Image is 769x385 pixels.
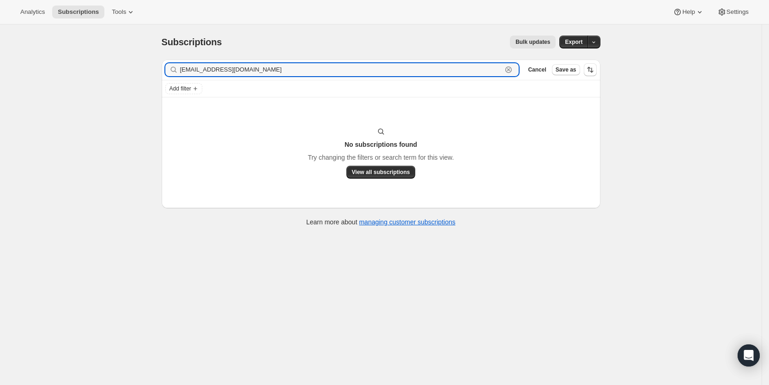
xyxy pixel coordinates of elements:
span: Bulk updates [515,38,550,46]
button: Tools [106,6,141,18]
button: Settings [712,6,754,18]
span: Cancel [528,66,546,73]
input: Filter subscribers [180,63,503,76]
button: Clear [504,65,513,74]
span: Save as [556,66,576,73]
p: Try changing the filters or search term for this view. [308,153,454,162]
p: Learn more about [306,217,455,227]
span: Add filter [170,85,191,92]
span: Subscriptions [58,8,99,16]
span: Analytics [20,8,45,16]
button: Help [667,6,709,18]
button: Sort the results [584,63,597,76]
button: View all subscriptions [346,166,416,179]
span: Export [565,38,582,46]
span: View all subscriptions [352,168,410,176]
button: Cancel [524,64,550,75]
span: Subscriptions [162,37,222,47]
button: Export [559,36,588,48]
button: Analytics [15,6,50,18]
button: Save as [552,64,580,75]
a: managing customer subscriptions [359,218,455,226]
button: Subscriptions [52,6,104,18]
button: Bulk updates [510,36,556,48]
span: Tools [112,8,126,16]
h3: No subscriptions found [345,140,417,149]
span: Settings [727,8,749,16]
span: Help [682,8,695,16]
div: Open Intercom Messenger [738,344,760,367]
button: Add filter [165,83,202,94]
